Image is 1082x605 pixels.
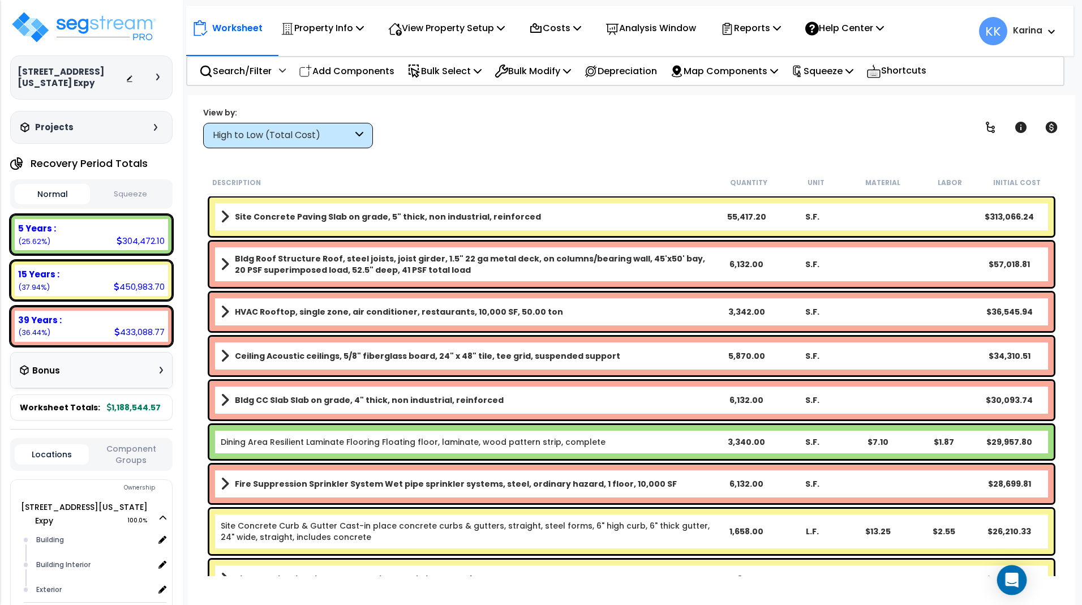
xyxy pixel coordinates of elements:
button: Squeeze [93,184,168,204]
small: (25.62%) [18,237,50,246]
div: 55,417.20 [714,211,779,222]
p: Add Components [299,63,394,79]
p: Depreciation [584,63,657,79]
div: Exterior [33,583,154,597]
p: Bulk Select [407,63,482,79]
div: Open Intercom Messenger [997,565,1027,595]
div: $13.25 [845,526,911,537]
div: Add Components [293,58,401,84]
div: 433,088.77 [114,326,165,338]
div: Ea. [779,573,845,585]
h4: Recovery Period Totals [31,158,148,169]
div: $34,310.51 [976,350,1042,362]
div: 3,340.00 [714,436,779,448]
small: Labor [938,178,962,187]
div: View by: [203,107,373,118]
b: Bldg Roof Structure Roof, steel joists, joist girder, 1.5" 22 ga metal deck, on columns/bearing w... [235,253,714,276]
div: 1,658.00 [714,526,779,537]
div: $24,533.57 [976,573,1042,585]
a: Individual Item [221,436,606,448]
div: 6,132.00 [714,394,779,406]
b: Ceiling Acoustic ceilings, 5/8" fiberglass board, 24" x 48" tile, tee grid, suspended support [235,350,620,362]
div: Ownership [33,481,172,495]
p: Shortcuts [866,63,926,79]
div: $7.10 [845,436,911,448]
div: $29,957.80 [976,436,1042,448]
div: $57,018.81 [976,259,1042,270]
div: $1.87 [911,436,976,448]
span: 100.0% [127,514,157,527]
a: Assembly Title [221,571,714,587]
div: 6,132.00 [714,259,779,270]
div: $36,545.94 [976,306,1042,317]
span: KK [979,17,1007,45]
div: Building Interior [33,558,154,572]
div: S.F. [779,211,845,222]
small: (36.44%) [18,328,50,337]
p: Worksheet [212,20,263,36]
a: Assembly Title [221,253,714,276]
div: $2.55 [911,526,976,537]
b: Bldg CC Slab Slab on grade, 4" thick, non industrial, reinforced [235,394,504,406]
a: Assembly Title [221,392,714,408]
div: Shortcuts [860,57,933,85]
a: [STREET_ADDRESS][US_STATE] Expy 100.0% [21,501,148,526]
b: HVAC Rooftop, single zone, air conditioner, restaurants, 10,000 SF, 50.00 ton [235,306,563,317]
div: High to Low (Total Cost) [213,129,353,142]
div: $30,093.74 [976,394,1042,406]
div: L.F. [779,526,845,537]
b: Site Concrete Paving Slab on grade, 5" thick, non industrial, reinforced [235,211,541,222]
small: Material [865,178,900,187]
span: Worksheet Totals: [20,402,100,413]
div: 8.00 [714,573,779,585]
div: 450,983.70 [114,281,165,293]
p: Costs [529,20,581,36]
div: S.F. [779,350,845,362]
p: Bulk Modify [495,63,571,79]
h3: [STREET_ADDRESS][US_STATE] Expy [18,66,126,89]
a: Assembly Title [221,476,714,492]
div: 5,870.00 [714,350,779,362]
h3: Bonus [32,366,60,376]
a: Assembly Title [221,209,714,225]
p: Analysis Window [606,20,696,36]
b: Fire Suppression Sprinkler System Wet pipe sprinkler systems, steel, ordinary hazard, 1 floor, 10... [235,478,677,490]
div: S.F. [779,436,845,448]
p: View Property Setup [388,20,505,36]
p: Help Center [805,20,884,36]
b: 15 Years : [18,268,59,280]
p: Squeeze [791,63,853,79]
a: Assembly Title [221,304,714,320]
div: $28,699.81 [976,478,1042,490]
p: Search/Filter [199,63,272,79]
a: Individual Item [221,520,714,543]
p: Property Info [281,20,364,36]
small: Description [212,178,261,187]
a: Assembly Title [221,348,714,364]
div: S.F. [779,306,845,317]
div: 6,132.00 [714,478,779,490]
img: logo_pro_r.png [10,10,157,44]
b: 1,188,544.57 [107,402,161,413]
div: $26,210.33 [976,526,1042,537]
b: 39 Years : [18,314,62,326]
small: Quantity [730,178,767,187]
small: Initial Cost [993,178,1041,187]
small: Unit [808,178,825,187]
button: Component Groups [95,443,168,466]
button: Locations [15,444,89,465]
div: S.F. [779,259,845,270]
div: S.F. [779,478,845,490]
h3: Projects [35,122,74,133]
div: 3,342.00 [714,306,779,317]
div: S.F. [779,394,845,406]
div: Building [33,533,154,547]
div: 304,472.10 [117,235,165,247]
b: Karina [1013,24,1042,36]
b: Site Pole Lighting Light pole, aluminum, 20' high, 2 arm brackets [235,573,509,585]
small: (37.94%) [18,282,50,292]
b: 5 Years : [18,222,56,234]
div: Depreciation [578,58,663,84]
p: Reports [720,20,781,36]
p: Map Components [670,63,778,79]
